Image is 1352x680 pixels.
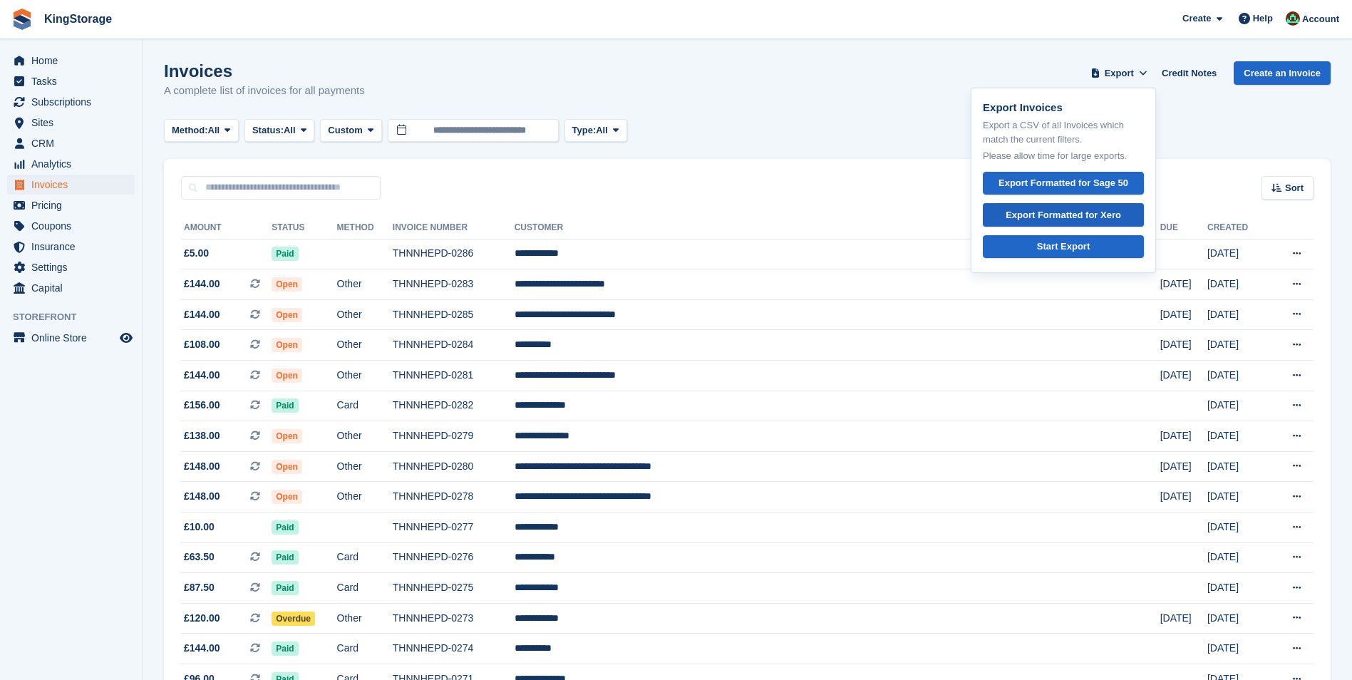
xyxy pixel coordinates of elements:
td: Other [337,330,393,361]
td: [DATE] [1160,361,1207,391]
a: menu [7,154,135,174]
span: Sites [31,113,117,133]
td: [DATE] [1207,482,1269,512]
span: Insurance [31,237,117,257]
td: THNNHEPD-0282 [393,391,515,421]
th: Method [337,217,393,239]
td: THNNHEPD-0283 [393,269,515,300]
td: THNNHEPD-0274 [393,634,515,664]
span: £144.00 [184,641,220,656]
span: Create [1182,11,1211,26]
span: £10.00 [184,520,215,535]
td: THNNHEPD-0277 [393,512,515,543]
span: Open [272,369,302,383]
th: Status [272,217,336,239]
span: Open [272,338,302,352]
span: £156.00 [184,398,220,413]
span: Open [272,490,302,504]
a: KingStorage [38,7,118,31]
span: Capital [31,278,117,298]
span: Paid [272,642,298,656]
button: Export [1088,61,1150,85]
span: Online Store [31,328,117,348]
td: THNNHEPD-0275 [393,573,515,604]
span: Paid [272,398,298,413]
p: Export a CSV of all Invoices which match the current filters. [983,118,1144,146]
td: [DATE] [1160,269,1207,300]
button: Method: All [164,119,239,143]
td: [DATE] [1207,391,1269,421]
td: Card [337,573,393,604]
p: A complete list of invoices for all payments [164,83,365,99]
td: [DATE] [1207,361,1269,391]
td: Card [337,634,393,664]
span: Sort [1285,181,1304,195]
th: Amount [181,217,272,239]
span: All [284,123,296,138]
th: Invoice Number [393,217,515,239]
h1: Invoices [164,61,365,81]
span: Invoices [31,175,117,195]
span: £144.00 [184,307,220,322]
span: Overdue [272,612,315,626]
span: £63.50 [184,550,215,565]
td: [DATE] [1207,330,1269,361]
span: Open [272,429,302,443]
a: menu [7,92,135,112]
td: THNNHEPD-0284 [393,330,515,361]
span: Pricing [31,195,117,215]
td: [DATE] [1160,603,1207,634]
span: Open [272,460,302,474]
span: £148.00 [184,459,220,474]
a: menu [7,328,135,348]
span: Paid [272,520,298,535]
span: Paid [272,247,298,261]
td: THNNHEPD-0273 [393,603,515,634]
span: Tasks [31,71,117,91]
span: Status: [252,123,284,138]
a: menu [7,195,135,215]
td: Other [337,361,393,391]
span: £108.00 [184,337,220,352]
span: £87.50 [184,580,215,595]
td: Other [337,482,393,512]
td: Other [337,299,393,330]
button: Custom [320,119,381,143]
td: [DATE] [1207,451,1269,482]
td: [DATE] [1207,512,1269,543]
span: £148.00 [184,489,220,504]
img: stora-icon-8386f47178a22dfd0bd8f6a31ec36ba5ce8667c1dd55bd0f319d3a0aa187defe.svg [11,9,33,30]
a: Export Formatted for Sage 50 [983,172,1144,195]
td: Card [337,542,393,573]
th: Customer [515,217,1160,239]
a: menu [7,237,135,257]
span: All [596,123,608,138]
p: Please allow time for large exports. [983,149,1144,163]
td: [DATE] [1160,299,1207,330]
span: Home [31,51,117,71]
td: Card [337,391,393,421]
div: Export Formatted for Xero [1006,208,1121,222]
td: [DATE] [1207,269,1269,300]
a: menu [7,51,135,71]
span: Storefront [13,310,142,324]
a: Start Export [983,235,1144,259]
td: [DATE] [1160,421,1207,452]
td: [DATE] [1160,451,1207,482]
td: [DATE] [1207,421,1269,452]
img: John King [1286,11,1300,26]
th: Due [1160,217,1207,239]
td: THNNHEPD-0285 [393,299,515,330]
td: [DATE] [1207,542,1269,573]
span: Export [1105,66,1134,81]
span: £144.00 [184,277,220,292]
td: [DATE] [1207,603,1269,634]
td: Other [337,269,393,300]
span: CRM [31,133,117,153]
span: Open [272,308,302,322]
span: £144.00 [184,368,220,383]
td: Other [337,603,393,634]
td: [DATE] [1207,299,1269,330]
span: £5.00 [184,246,209,261]
a: menu [7,216,135,236]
